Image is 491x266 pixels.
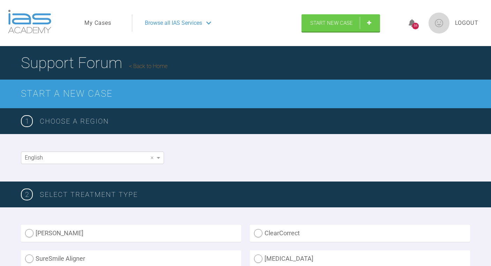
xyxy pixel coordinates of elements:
span: Browse all IAS Services [145,19,202,28]
a: Start New Case [302,14,380,32]
a: My Cases [84,19,111,28]
h1: Support Forum [21,51,168,75]
span: Start New Case [310,20,353,26]
img: profile.png [429,13,449,34]
a: Back to Home [129,63,168,69]
img: logo-light.3e3ef733.png [8,10,51,34]
h2: Start a New Case [21,87,470,101]
span: 2 [21,189,33,200]
span: English [25,154,43,161]
span: × [150,154,154,161]
span: 1 [21,115,33,127]
label: ClearCorrect [250,225,470,242]
h3: SELECT TREATMENT TYPE [40,189,470,200]
label: [PERSON_NAME] [21,225,241,242]
h3: Choose a region [40,116,470,127]
a: Logout [455,19,478,28]
div: 84 [412,23,419,29]
span: Clear value [149,152,155,164]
